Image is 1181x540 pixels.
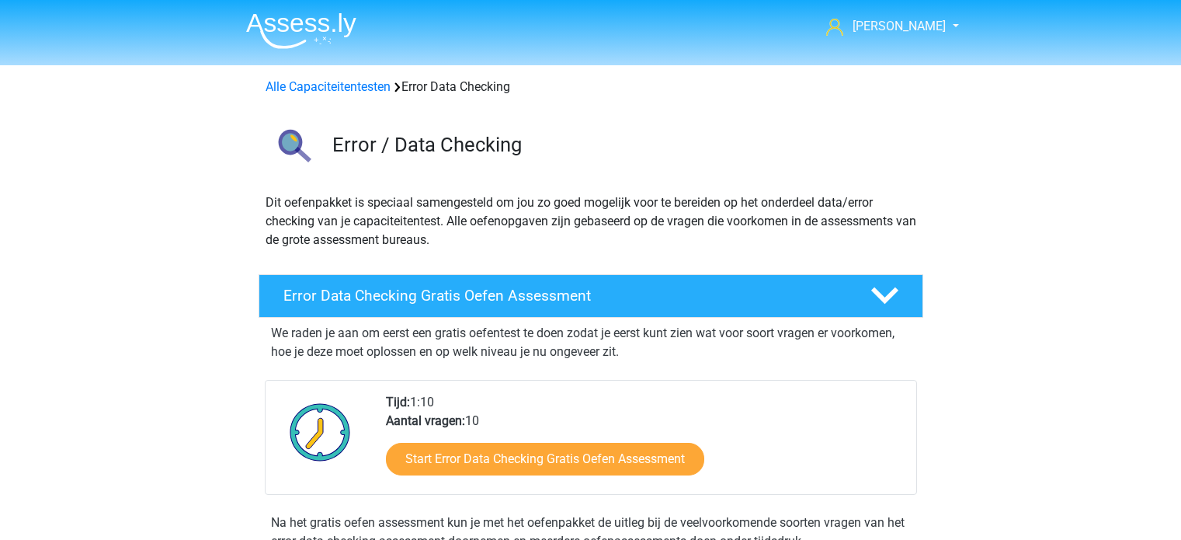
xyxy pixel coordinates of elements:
[259,115,325,181] img: error data checking
[332,133,911,157] h3: Error / Data Checking
[259,78,922,96] div: Error Data Checking
[820,17,947,36] a: [PERSON_NAME]
[374,393,915,494] div: 1:10 10
[386,413,465,428] b: Aantal vragen:
[246,12,356,49] img: Assessly
[386,395,410,409] b: Tijd:
[281,393,360,471] img: Klok
[252,274,929,318] a: Error Data Checking Gratis Oefen Assessment
[266,193,916,249] p: Dit oefenpakket is speciaal samengesteld om jou zo goed mogelijk voor te bereiden op het onderdee...
[283,287,846,305] h4: Error Data Checking Gratis Oefen Assessment
[271,324,911,361] p: We raden je aan om eerst een gratis oefentest te doen zodat je eerst kunt zien wat voor soort vra...
[853,19,946,33] span: [PERSON_NAME]
[266,79,391,94] a: Alle Capaciteitentesten
[386,443,704,476] a: Start Error Data Checking Gratis Oefen Assessment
